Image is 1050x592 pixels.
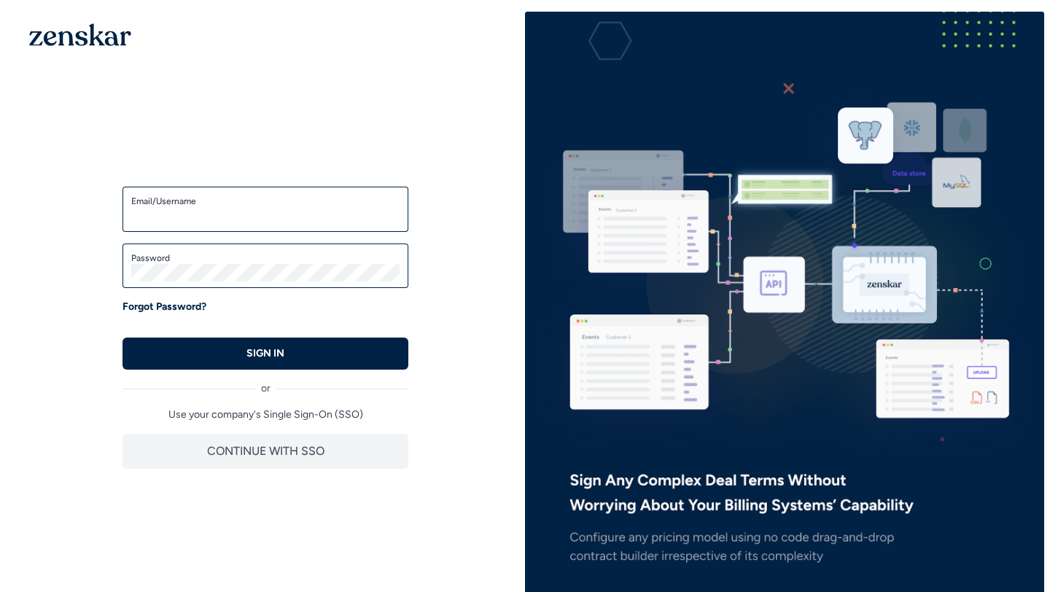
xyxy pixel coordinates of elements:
[122,434,408,469] button: CONTINUE WITH SSO
[122,338,408,370] button: SIGN IN
[122,408,408,422] p: Use your company's Single Sign-On (SSO)
[131,252,400,264] label: Password
[131,195,400,207] label: Email/Username
[29,23,131,46] img: 1OGAJ2xQqyY4LXKgY66KYq0eOWRCkrZdAb3gUhuVAqdWPZE9SRJmCz+oDMSn4zDLXe31Ii730ItAGKgCKgCCgCikA4Av8PJUP...
[122,300,206,314] a: Forgot Password?
[122,370,408,396] div: or
[246,346,284,361] p: SIGN IN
